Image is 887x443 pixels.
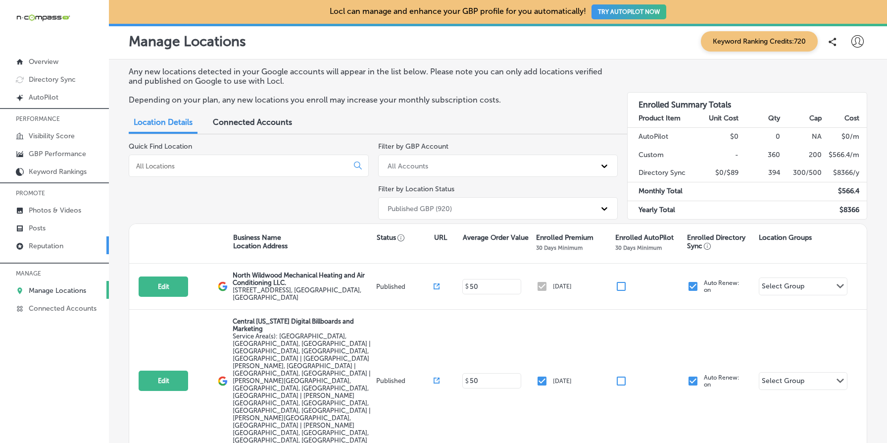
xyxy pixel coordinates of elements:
div: All Accounts [388,162,428,170]
p: Auto Renew: on [704,279,739,293]
td: 394 [739,164,781,182]
label: Filter by GBP Account [378,142,448,151]
td: NA [781,128,822,146]
p: North Wildwood Mechanical Heating and Air Conditioning LLC. [233,272,374,286]
p: [DATE] [553,378,572,385]
p: Status [377,233,434,242]
p: Reputation [29,242,63,250]
td: Yearly Total [628,201,697,219]
img: logo [218,281,228,291]
td: Custom [628,146,697,164]
p: Business Name Location Address [233,233,288,250]
p: Manage Locations [29,286,86,295]
td: $0 [697,128,739,146]
td: 300/500 [781,164,822,182]
p: $ [465,283,469,290]
td: 360 [739,146,781,164]
div: Select Group [762,282,804,293]
button: Edit [139,277,188,297]
p: Depending on your plan, any new locations you enroll may increase your monthly subscription costs. [129,95,609,105]
th: Cost [822,110,867,128]
p: Visibility Score [29,132,75,140]
strong: Product Item [639,114,681,122]
td: $0/$89 [697,164,739,182]
h3: Enrolled Summary Totals [628,93,867,110]
label: [STREET_ADDRESS] , [GEOGRAPHIC_DATA], [GEOGRAPHIC_DATA] [233,286,374,301]
p: Posts [29,224,46,232]
button: Edit [139,371,188,391]
img: logo [218,376,228,386]
p: Any new locations detected in your Google accounts will appear in the list below. Please note you... [129,67,609,86]
p: Central [US_STATE] Digital Billboards and Marketing [233,318,374,332]
p: GBP Performance [29,150,86,158]
p: Enrolled AutoPilot [615,233,674,242]
p: Auto Renew: on [704,374,739,388]
span: Keyword Ranking Credits: 720 [701,31,818,52]
td: AutoPilot [628,128,697,146]
p: Enrolled Directory Sync [687,233,754,250]
td: $ 566.4 /m [822,146,867,164]
p: Published [376,283,434,290]
th: Unit Cost [697,110,739,128]
p: Overview [29,57,58,66]
p: Keyword Rankings [29,167,87,176]
img: 660ab0bf-5cc7-4cb8-ba1c-48b5ae0f18e60NCTV_CLogo_TV_Black_-500x88.png [16,13,70,22]
p: Enrolled Premium [536,233,593,242]
label: Filter by Location Status [378,185,454,193]
span: Location Details [134,117,193,127]
span: Connected Accounts [213,117,292,127]
th: Qty [739,110,781,128]
td: $ 8366 /y [822,164,867,182]
p: $ [465,378,469,385]
p: 30 Days Minimum [536,244,583,251]
input: All Locations [135,162,346,170]
p: Manage Locations [129,33,246,50]
td: 0 [739,128,781,146]
p: URL [434,233,447,242]
p: 30 Days Minimum [615,244,662,251]
td: $ 566.4 [822,182,867,201]
td: Monthly Total [628,182,697,201]
p: Directory Sync [29,75,76,84]
p: Average Order Value [463,233,529,242]
div: Select Group [762,377,804,388]
td: Directory Sync [628,164,697,182]
p: Published [376,377,434,385]
p: Location Groups [759,233,812,242]
p: Connected Accounts [29,304,97,313]
th: Cap [781,110,822,128]
td: - [697,146,739,164]
p: Photos & Videos [29,206,81,215]
div: Published GBP (920) [388,204,452,213]
td: 200 [781,146,822,164]
td: $ 0 /m [822,128,867,146]
td: $ 8366 [822,201,867,219]
label: Quick Find Location [129,142,192,151]
button: TRY AUTOPILOT NOW [591,4,666,19]
p: AutoPilot [29,93,58,102]
p: [DATE] [553,283,572,290]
